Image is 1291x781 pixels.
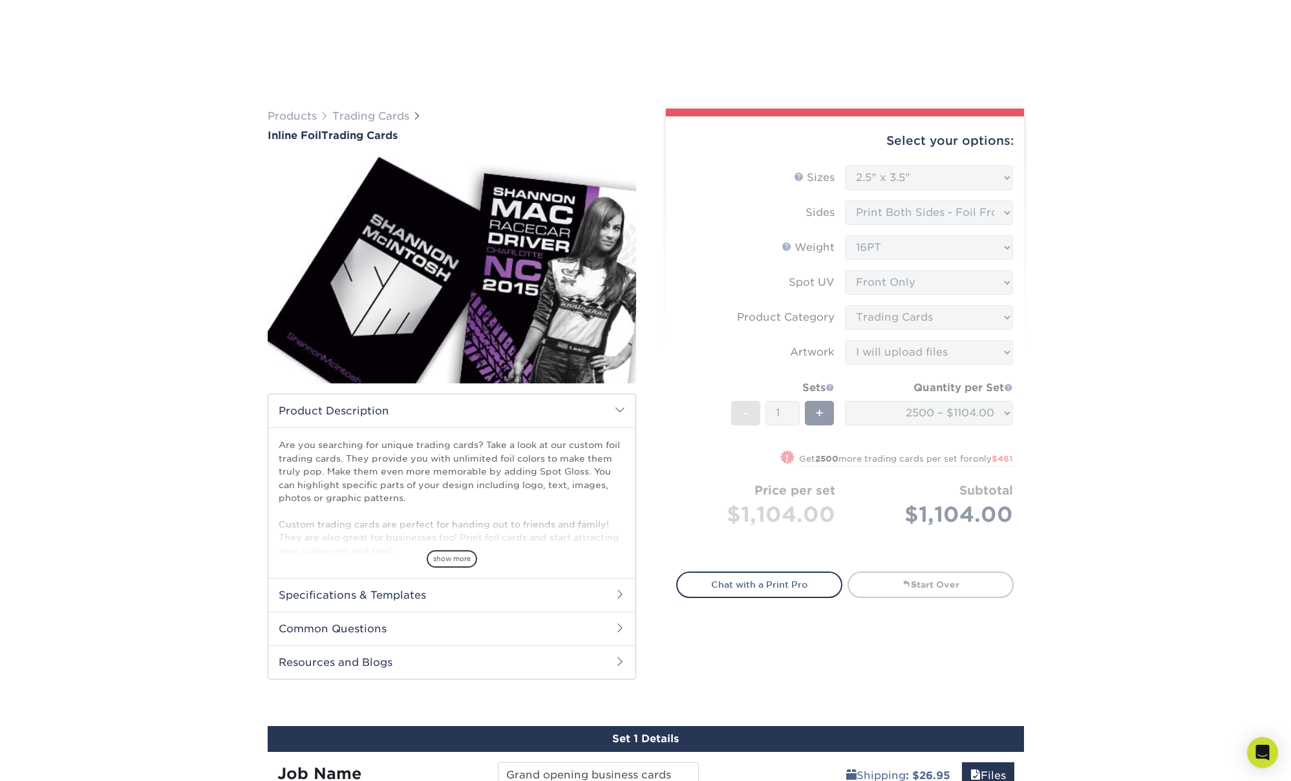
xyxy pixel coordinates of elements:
a: Chat with a Print Pro [676,572,842,597]
a: Products [268,110,317,122]
h1: Trading Cards [268,129,636,142]
span: Inline Foil [268,129,321,142]
a: Inline FoilTrading Cards [268,129,636,142]
div: Open Intercom Messenger [1247,737,1278,768]
h2: Resources and Blogs [268,645,635,679]
span: show more [427,550,477,568]
div: Select your options: [676,116,1014,166]
div: Set 1 Details [268,726,1024,752]
p: Are you searching for unique trading cards? Take a look at our custom foil trading cards. They pr... [279,438,625,557]
h2: Common Questions [268,612,635,645]
img: Inline Foil 01 [268,143,636,398]
a: Start Over [848,572,1014,597]
a: Trading Cards [332,110,409,122]
h2: Specifications & Templates [268,578,635,612]
h2: Product Description [268,394,635,427]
